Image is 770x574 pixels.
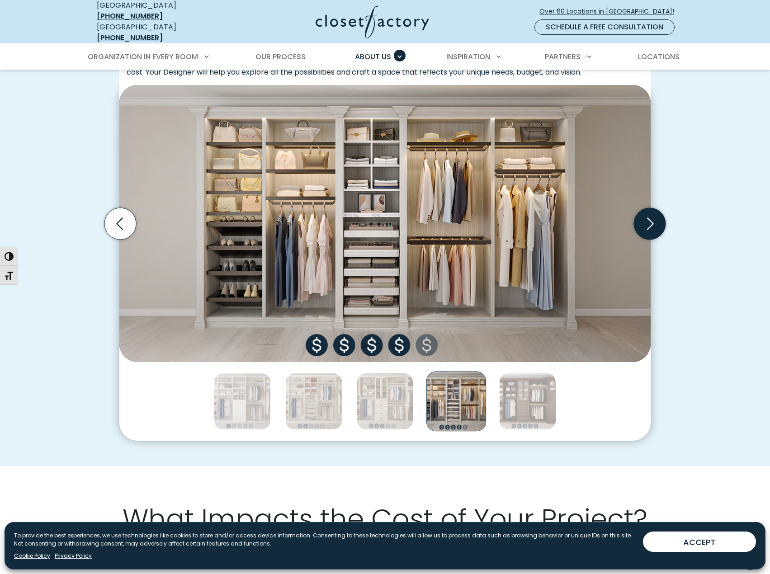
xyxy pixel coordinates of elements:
a: Schedule a Free Consultation [534,19,675,35]
a: Over 60 Locations in [GEOGRAPHIC_DATA]! [539,4,682,19]
span: Partners [545,52,581,62]
span: Inspiration [446,52,490,62]
div: [GEOGRAPHIC_DATA] [97,22,228,43]
img: Budget options at Closet Factory Tier 3 [357,373,414,430]
span: Our Process [255,52,306,62]
span: About Us [355,52,391,62]
img: Budget options at Closet Factory Tier 4 [426,372,486,431]
a: [PHONE_NUMBER] [97,11,163,21]
img: Budget options at Closet Factory Tier 2 [285,373,342,430]
button: ACCEPT [643,532,756,552]
p: To provide the best experiences, we use technologies like cookies to store and/or access device i... [14,532,636,548]
img: Budget options at Closet Factory Tier 1 [214,373,271,430]
img: Budget options at Closet Factory Tier 5 [499,373,556,430]
a: Cookie Policy [14,552,50,560]
span: Organization in Every Room [88,52,198,62]
span: Over 60 Locations in [GEOGRAPHIC_DATA]! [539,7,681,16]
img: Budget options at Closet Factory Tier 4 [119,85,651,362]
span: What Impacts the Cost of Your Project? [123,500,647,538]
button: Next slide [630,204,669,243]
a: Privacy Policy [55,552,92,560]
a: [PHONE_NUMBER] [97,33,163,43]
nav: Primary Menu [81,44,689,70]
span: Locations [638,52,680,62]
button: Previous slide [101,204,140,243]
img: Closet Factory Logo [316,5,429,38]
